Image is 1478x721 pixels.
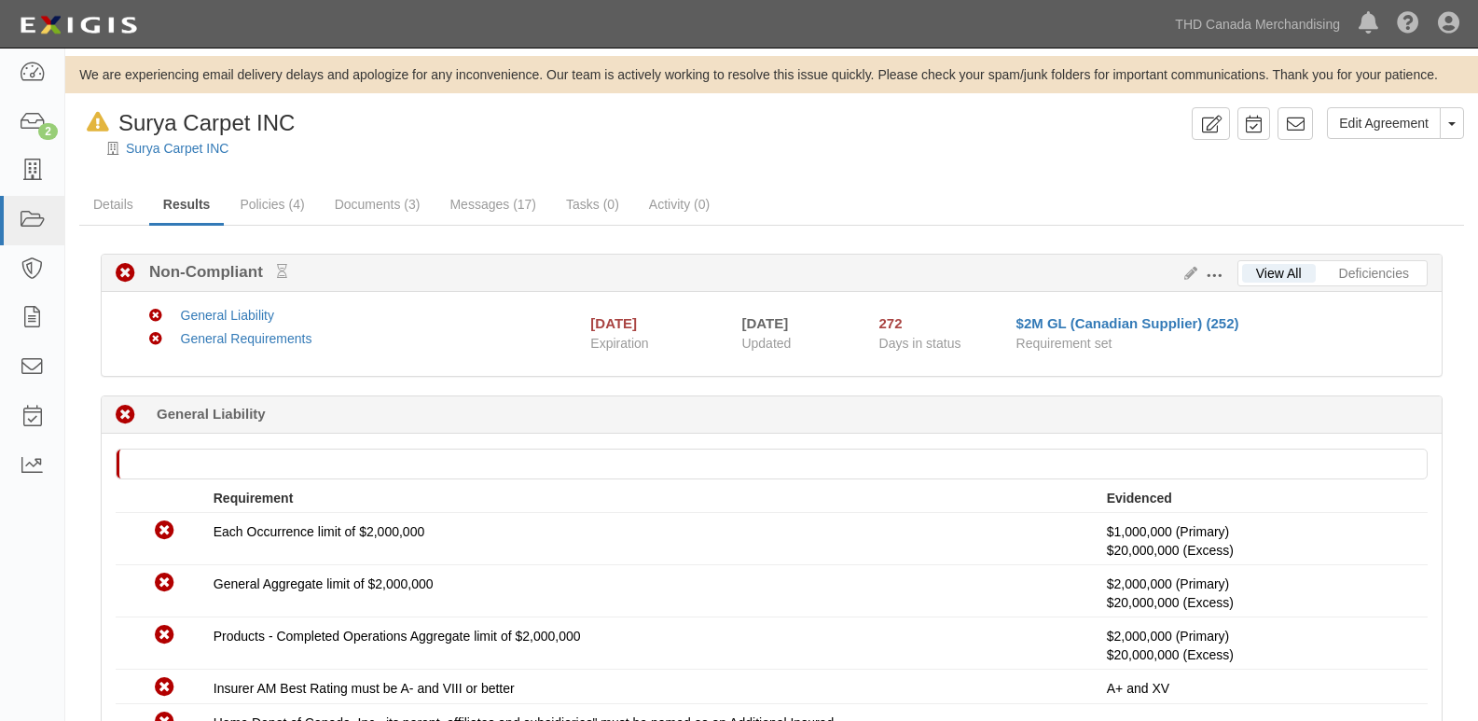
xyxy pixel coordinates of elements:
i: Non-Compliant [155,574,174,593]
a: Messages (17) [435,186,550,223]
i: Non-Compliant [116,264,135,284]
i: Non-Compliant [149,310,162,323]
span: General Aggregate limit of $2,000,000 [214,576,434,591]
strong: Requirement [214,491,294,506]
span: Surya Carpet INC [118,110,295,135]
strong: Evidenced [1107,491,1172,506]
a: THD Canada Merchandising [1166,6,1349,43]
b: Non-Compliant [135,261,287,284]
a: View All [1242,264,1316,283]
a: Policies (4) [226,186,318,223]
a: General Liability [181,308,274,323]
div: [DATE] [741,313,850,333]
span: Days in status [879,336,961,351]
a: Details [79,186,147,223]
span: Products - Completed Operations Aggregate limit of $2,000,000 [214,629,581,644]
p: $1,000,000 (Primary) [1107,522,1414,560]
a: Edit Results [1177,266,1197,281]
a: Surya Carpet INC [126,141,228,156]
span: Policy #20RHUEAZ3BP3 Insurer: Hartford Casualty Insurance Company [1107,595,1234,610]
a: Activity (0) [635,186,724,223]
a: Deficiencies [1325,264,1423,283]
i: In Default since 12/07/2024 [87,113,109,132]
i: Non-Compliant 272 days (since 11/28/2024) [116,406,135,425]
div: [DATE] [590,313,637,333]
div: We are experiencing email delivery delays and apologize for any inconvenience. Our team is active... [65,65,1478,84]
a: $2M GL (Canadian Supplier) (252) [1016,315,1239,331]
span: Expiration [590,334,727,353]
small: Pending Review [277,264,287,279]
a: Documents (3) [321,186,435,223]
i: Non-Compliant [149,333,162,346]
p: $2,000,000 (Primary) [1107,627,1414,664]
a: Tasks (0) [552,186,633,223]
span: Policy #20RHUEAZ3BP3 Insurer: Hartford Casualty Insurance Company [1107,647,1234,662]
p: A+ and XV [1107,679,1414,698]
b: General Liability [157,404,266,423]
span: Insurer AM Best Rating must be A- and VIII or better [214,681,515,696]
a: Results [149,186,225,226]
img: logo-5460c22ac91f19d4615b14bd174203de0afe785f0fc80cf4dbbc73dc1793850b.png [14,8,143,42]
a: General Requirements [181,331,312,346]
p: $2,000,000 (Primary) [1107,575,1414,612]
i: Non-Compliant [155,521,174,541]
div: Surya Carpet INC [79,107,295,139]
span: Updated [741,336,791,351]
span: Policy #20RHUEAZ3BP3 Insurer: Hartford Casualty Insurance Company [1107,543,1234,558]
div: 2 [38,123,58,140]
i: Non-Compliant [155,626,174,645]
a: Edit Agreement [1327,107,1441,139]
div: Since 11/28/2024 [879,313,1002,333]
i: Non-Compliant [155,678,174,698]
span: Each Occurrence limit of $2,000,000 [214,524,424,539]
i: Help Center - Complianz [1397,13,1419,35]
span: Requirement set [1016,336,1112,351]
